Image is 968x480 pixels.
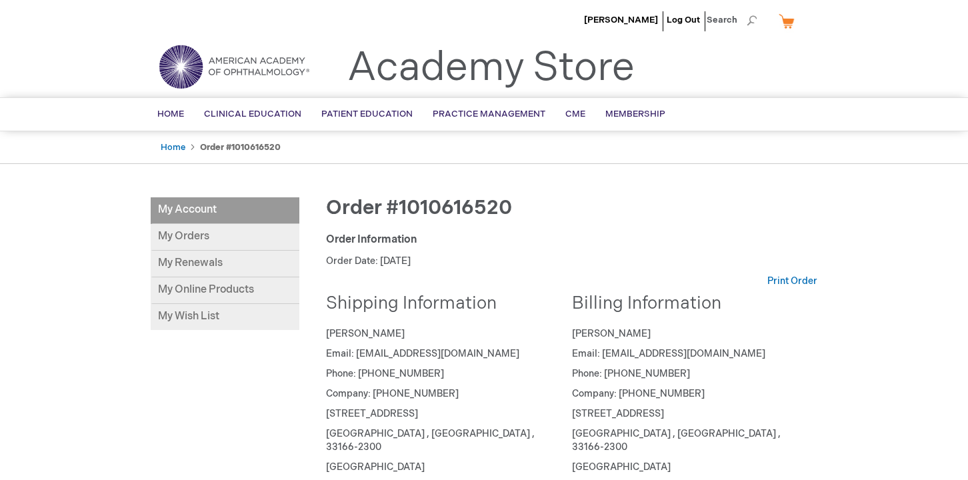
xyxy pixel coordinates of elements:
a: My Orders [151,224,299,251]
span: Company: [PHONE_NUMBER] [572,388,705,399]
p: Order Date: [DATE] [326,255,817,268]
span: Membership [605,109,665,119]
span: [GEOGRAPHIC_DATA] , [GEOGRAPHIC_DATA] , 33166-2300 [572,428,781,453]
a: Home [161,142,185,153]
a: [PERSON_NAME] [584,15,658,25]
span: [PERSON_NAME] [572,328,651,339]
span: Company: [PHONE_NUMBER] [326,388,459,399]
span: CME [565,109,585,119]
strong: Order #1010616520 [200,142,281,153]
a: Log Out [667,15,700,25]
span: [GEOGRAPHIC_DATA] , [GEOGRAPHIC_DATA] , 33166-2300 [326,428,535,453]
a: My Renewals [151,251,299,277]
span: [GEOGRAPHIC_DATA] [326,461,425,473]
span: Phone: [PHONE_NUMBER] [572,368,690,379]
span: Search [707,7,757,33]
a: Academy Store [347,44,635,92]
span: Order #1010616520 [326,196,512,220]
span: [GEOGRAPHIC_DATA] [572,461,671,473]
span: Patient Education [321,109,413,119]
span: Phone: [PHONE_NUMBER] [326,368,444,379]
h2: Shipping Information [326,295,562,314]
h2: Billing Information [572,295,808,314]
span: [STREET_ADDRESS] [572,408,664,419]
div: Order Information [326,233,817,248]
span: [STREET_ADDRESS] [326,408,418,419]
span: Home [157,109,184,119]
span: Practice Management [433,109,545,119]
span: Email: [EMAIL_ADDRESS][DOMAIN_NAME] [326,348,519,359]
span: [PERSON_NAME] [326,328,405,339]
a: My Wish List [151,304,299,330]
span: Clinical Education [204,109,301,119]
a: My Online Products [151,277,299,304]
a: Print Order [767,275,817,288]
span: Email: [EMAIL_ADDRESS][DOMAIN_NAME] [572,348,765,359]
